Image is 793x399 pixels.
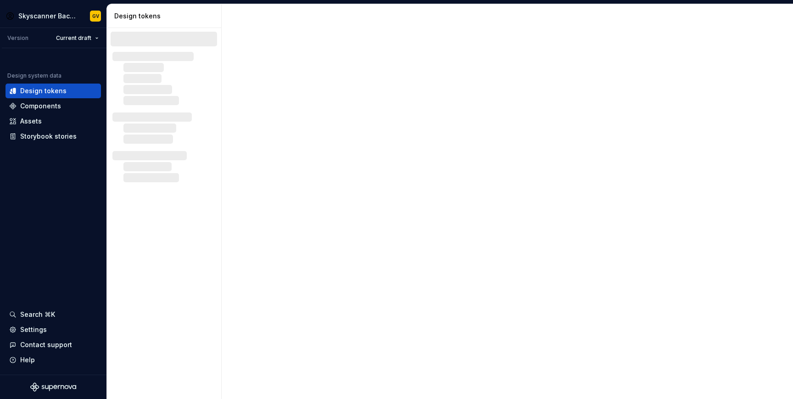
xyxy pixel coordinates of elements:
svg: Supernova Logo [30,382,76,392]
a: Design tokens [6,84,101,98]
div: Design system data [7,72,61,79]
button: Help [6,353,101,367]
div: Contact support [20,340,72,349]
div: Skyscanner Backpack [18,11,77,21]
a: Assets [6,114,101,129]
div: Version [7,34,28,42]
div: Assets [20,117,42,126]
span: Current draft [56,34,91,42]
button: Skyscanner BackpackGV [2,6,105,26]
a: Components [6,99,101,113]
div: GV [92,12,99,20]
button: Contact support [6,337,101,352]
div: Design tokens [114,11,218,21]
div: Search ⌘K [20,310,55,319]
button: Search ⌘K [6,307,101,322]
a: Settings [6,322,101,337]
button: Current draft [52,32,103,45]
div: Help [20,355,35,365]
div: Design tokens [20,86,67,96]
a: Storybook stories [6,129,101,144]
div: Storybook stories [20,132,77,141]
div: Components [20,101,61,111]
div: Settings [20,325,47,334]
